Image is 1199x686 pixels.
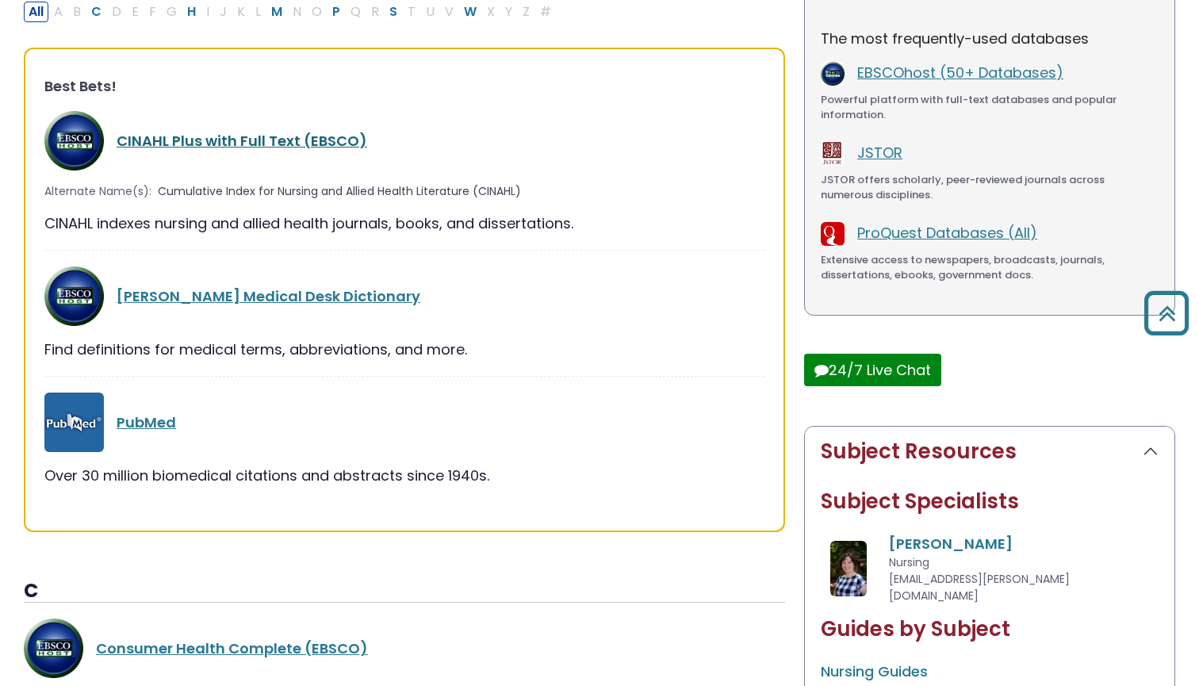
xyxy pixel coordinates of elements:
a: EBSCOhost (50+ Databases) [857,63,1063,82]
h3: C [24,580,785,604]
button: 24/7 Live Chat [804,354,941,386]
div: Find definitions for medical terms, abbreviations, and more. [44,339,764,360]
a: Consumer Health Complete (EBSCO) [96,638,368,658]
a: Back to Top [1138,298,1195,328]
a: Nursing Guides [821,661,928,681]
button: Subject Resources [805,427,1174,477]
p: The most frequently-used databases [821,28,1159,49]
span: [EMAIL_ADDRESS][PERSON_NAME][DOMAIN_NAME] [889,571,1070,604]
span: Nursing [889,554,929,570]
button: Filter Results H [182,2,201,22]
div: Over 30 million biomedical citations and abstracts since 1940s. [44,465,764,486]
div: Powerful platform with full-text databases and popular information. [821,92,1159,123]
span: Alternate Name(s): [44,183,151,200]
div: CINAHL indexes nursing and allied health journals, books, and dissertations. [44,213,764,234]
button: Filter Results P [328,2,345,22]
a: ProQuest Databases (All) [857,223,1037,243]
a: [PERSON_NAME] Medical Desk Dictionary [117,286,420,306]
div: JSTOR offers scholarly, peer-reviewed journals across numerous disciplines. [821,172,1159,203]
a: CINAHL Plus with Full Text (EBSCO) [117,131,367,151]
button: Filter Results M [266,2,287,22]
a: PubMed [117,412,176,432]
button: Filter Results C [86,2,106,22]
div: Extensive access to newspapers, broadcasts, journals, dissertations, ebooks, government docs. [821,252,1159,283]
img: Amanda Matthysse [830,541,868,596]
button: Filter Results W [459,2,481,22]
button: All [24,2,48,22]
div: Alpha-list to filter by first letter of database name [24,1,557,21]
h2: Guides by Subject [821,617,1159,642]
a: [PERSON_NAME] [889,534,1013,554]
h3: Best Bets! [44,78,764,95]
h2: Subject Specialists [821,489,1159,514]
span: Cumulative Index for Nursing and Allied Health Literature (CINAHL) [158,183,521,200]
a: JSTOR [857,143,902,163]
button: Filter Results S [385,2,402,22]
